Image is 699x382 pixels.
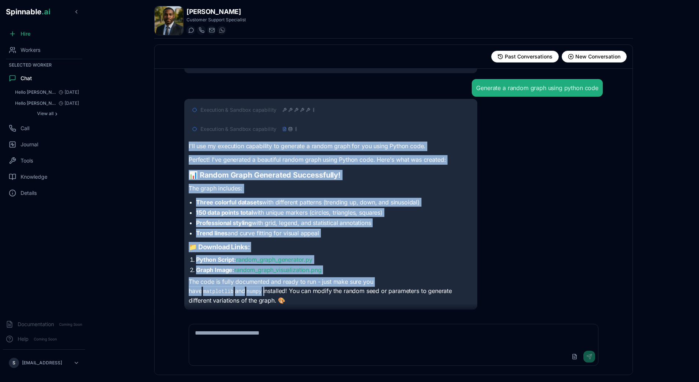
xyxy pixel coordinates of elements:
span: Coming Soon [57,321,84,328]
p: The code is fully documented and ready to run - just make sure you have and installed! You can mo... [189,277,473,306]
p: The graph includes: [189,184,473,193]
p: Customer Support Specialist [186,17,246,23]
code: numpy [245,288,263,295]
button: Start a call with Anton Muller [197,26,206,35]
span: Documentation [18,321,54,328]
strong: Professional styling [196,219,252,226]
li: with unique markers (circles, triangles, squares) [196,208,473,217]
li: with grid, legend, and statistical annotations [196,218,473,227]
span: Execution & Sandbox capability [200,125,276,133]
span: Call [21,125,29,132]
span: Chat [21,75,32,82]
div: tool_call - completed [288,108,293,112]
div: content - continued [282,127,287,131]
div: 3 more operations [313,108,315,112]
img: Anton Muller [155,6,183,35]
p: I'll use my execution capability to generate a random graph for you using Python code. [189,142,473,151]
strong: 150 data points total [196,209,253,216]
button: Open conversation: Hello Anton, please add a sheet to this Excel file with the sensitivity for +-... [12,87,82,97]
a: random_graph_generator.py [236,256,312,263]
span: New Conversation [575,53,620,60]
div: tool_call - completed [294,108,298,112]
span: Details [21,189,37,197]
strong: Trend lines [196,229,228,237]
span: Past Conversations [505,53,553,60]
span: Tools [21,157,33,164]
span: Coming Soon [32,336,59,343]
h2: 📊 Random Graph Generated Successfully! [189,170,473,180]
span: Spinnable [6,7,50,16]
img: WhatsApp [219,27,225,33]
li: and curve fitting for visual appeal [196,229,473,238]
span: Hello Anton, please add sensitivity for +-10% sales price and show impact on Equity IRR: I'll cre... [15,100,56,106]
span: › [55,111,57,117]
p: Perfect! I've generated a beautiful random graph using Python code. Here's what was created: [189,155,473,165]
strong: Three colorful datasets [196,199,262,206]
li: : [196,255,473,264]
span: S [12,360,15,366]
span: Workers [21,46,40,54]
button: S[EMAIL_ADDRESS] [6,356,82,370]
span: Execution & Sandbox capability [200,106,276,114]
div: tool_call - completed [306,108,310,112]
strong: Python Script [196,256,234,263]
span: .ai [41,7,50,16]
span: [DATE] [56,89,79,95]
div: Selected Worker [3,61,85,69]
li: with different patterns (trending up, down, and sinusoidal) [196,198,473,207]
span: Knowledge [21,173,47,181]
span: Journal [21,141,38,148]
button: WhatsApp [217,26,226,35]
button: Start a chat with Anton Muller [186,26,195,35]
span: Hire [21,30,30,38]
button: Show all conversations [12,109,82,118]
li: : [196,265,473,274]
p: [EMAIL_ADDRESS] [22,360,62,366]
button: Start new conversation [562,51,627,63]
div: memory - completed [288,127,293,131]
h3: 📁 Download Links: [189,242,473,252]
h1: [PERSON_NAME] [186,7,246,17]
code: matplotlib [202,288,235,295]
span: [DATE] [56,100,79,106]
div: Generate a random graph using python code [476,83,598,92]
button: Open conversation: Hello Anton, please add sensitivity for +-10% sales price and show impact on E... [12,98,82,108]
button: Send email to anton.muller@getspinnable.ai [207,26,216,35]
span: Hello Anton, please add a sheet to this Excel file with the sensitivity for +-10% sales price and... [15,89,56,95]
div: tool_call - completed [300,108,304,112]
div: tool_call - completed [282,108,287,112]
a: random_graph_visualization.png [234,266,321,274]
span: View all [37,111,54,117]
span: Help [18,335,29,343]
strong: Graph Image [196,266,232,274]
button: View past conversations [491,51,559,63]
div: 4 more operations [296,127,297,131]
